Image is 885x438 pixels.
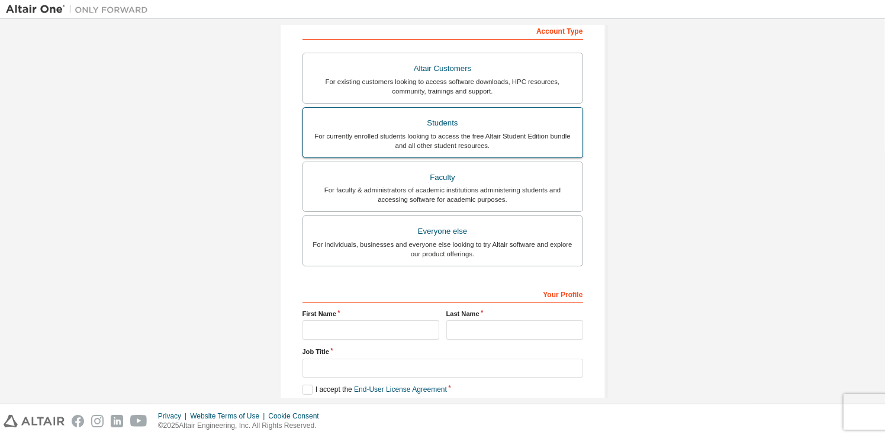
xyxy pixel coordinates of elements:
[310,115,575,131] div: Students
[190,411,268,421] div: Website Terms of Use
[302,385,447,395] label: I accept the
[130,415,147,427] img: youtube.svg
[310,131,575,150] div: For currently enrolled students looking to access the free Altair Student Edition bundle and all ...
[4,415,65,427] img: altair_logo.svg
[310,60,575,77] div: Altair Customers
[6,4,154,15] img: Altair One
[354,385,447,394] a: End-User License Agreement
[72,415,84,427] img: facebook.svg
[302,284,583,303] div: Your Profile
[302,21,583,40] div: Account Type
[158,411,190,421] div: Privacy
[91,415,104,427] img: instagram.svg
[310,169,575,186] div: Faculty
[310,77,575,96] div: For existing customers looking to access software downloads, HPC resources, community, trainings ...
[111,415,123,427] img: linkedin.svg
[446,309,583,318] label: Last Name
[310,185,575,204] div: For faculty & administrators of academic institutions administering students and accessing softwa...
[310,240,575,259] div: For individuals, businesses and everyone else looking to try Altair software and explore our prod...
[158,421,326,431] p: © 2025 Altair Engineering, Inc. All Rights Reserved.
[302,309,439,318] label: First Name
[310,223,575,240] div: Everyone else
[302,347,583,356] label: Job Title
[268,411,326,421] div: Cookie Consent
